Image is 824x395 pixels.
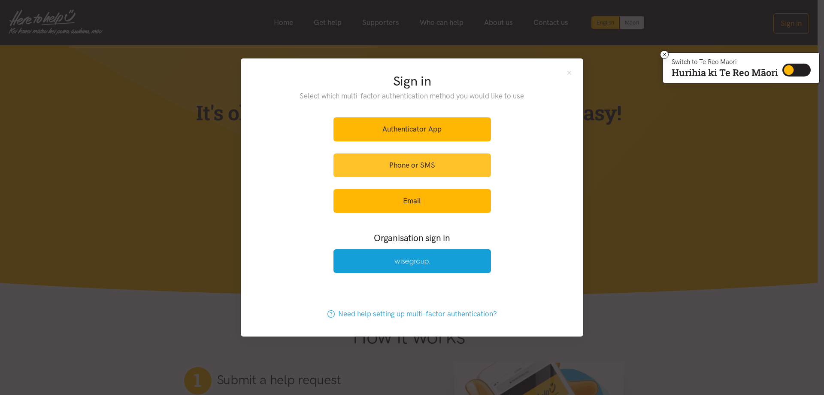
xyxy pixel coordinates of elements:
p: Hurihia ki Te Reo Māori [672,69,778,77]
p: Switch to Te Reo Māori [672,59,778,64]
h3: Organisation sign in [310,232,514,244]
img: Wise Group [394,258,430,266]
a: Phone or SMS [333,153,491,177]
a: Need help setting up multi-factor authentication? [318,302,506,326]
p: Select which multi-factor authentication method you would like to use [282,90,542,102]
button: Close [566,69,573,76]
h2: Sign in [282,72,542,90]
a: Email [333,189,491,213]
a: Authenticator App [333,117,491,141]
